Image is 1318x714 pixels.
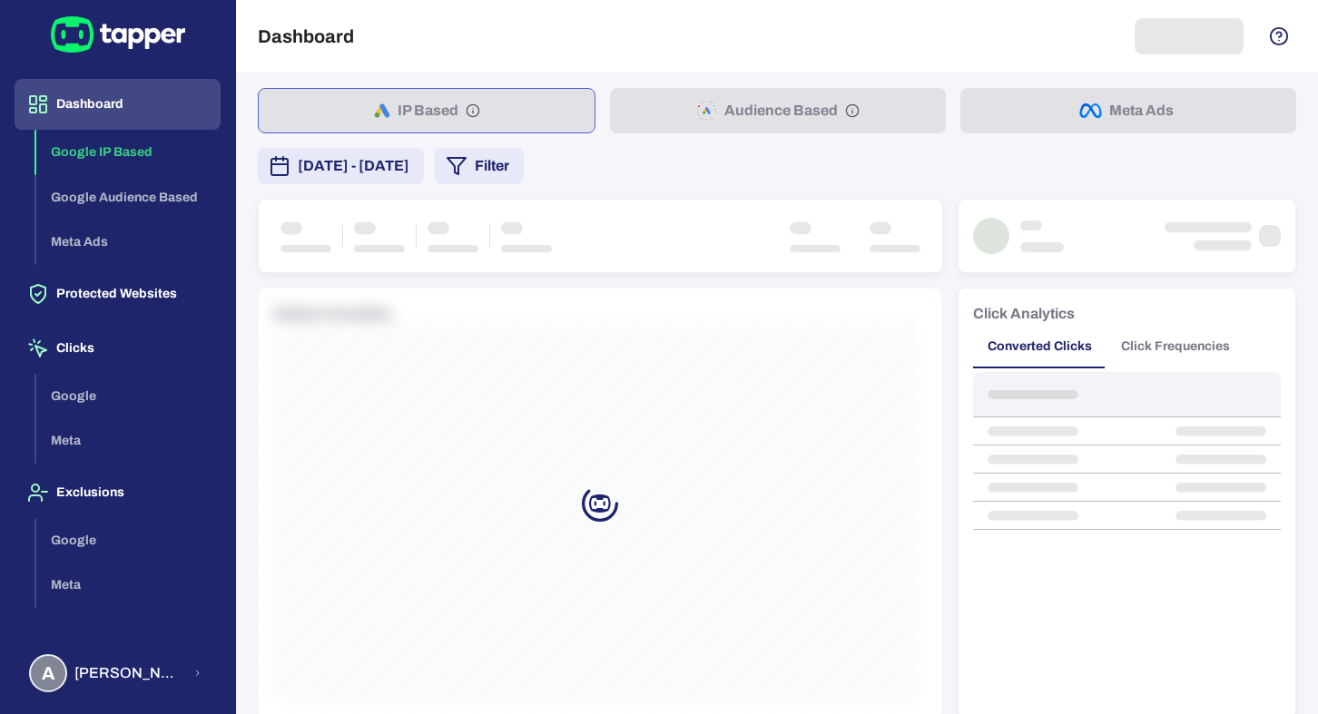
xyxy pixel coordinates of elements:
button: Filter [435,148,524,184]
a: Dashboard [15,95,221,111]
a: Exclusions [15,484,221,499]
div: A [29,654,67,692]
button: Clicks [15,323,221,374]
a: Clicks [15,339,221,355]
h5: Dashboard [258,25,354,47]
button: Click Frequencies [1107,325,1244,368]
button: Dashboard [15,79,221,130]
span: [PERSON_NAME] [PERSON_NAME] Koutsogianni [74,664,182,682]
button: Protected Websites [15,269,221,319]
button: A[PERSON_NAME] [PERSON_NAME] Koutsogianni [15,647,221,699]
button: Converted Clicks [973,325,1107,368]
h6: Click Analytics [973,303,1075,325]
span: [DATE] - [DATE] [298,155,409,177]
a: Protected Websites [15,285,221,300]
button: [DATE] - [DATE] [258,148,424,184]
button: Exclusions [15,467,221,518]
